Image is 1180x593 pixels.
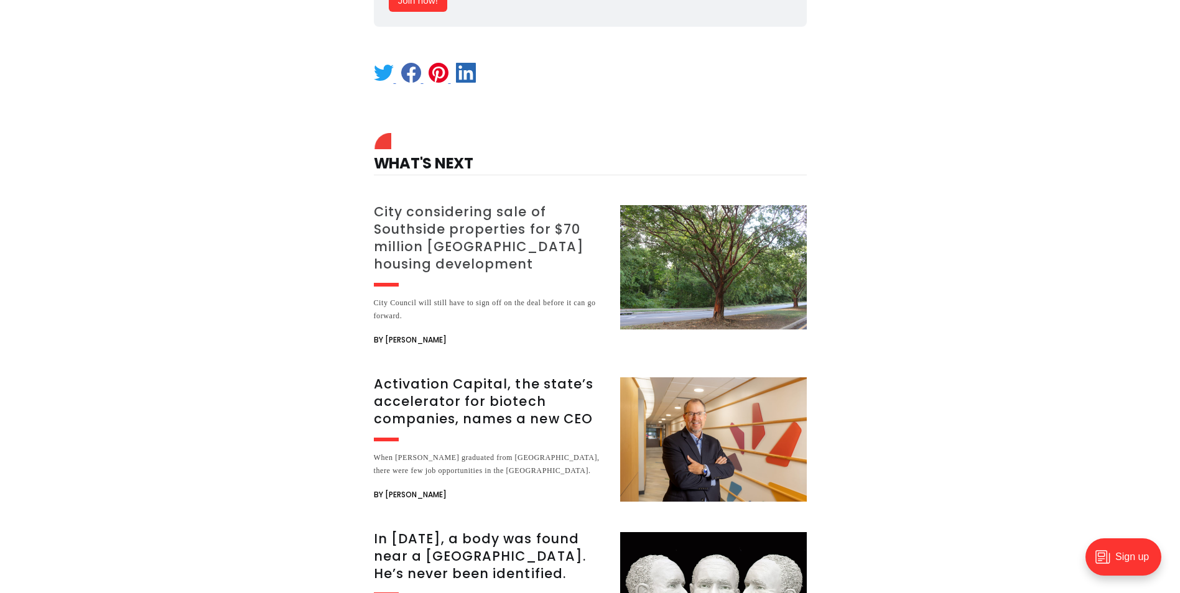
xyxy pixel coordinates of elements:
span: By [PERSON_NAME] [374,333,447,347]
h3: In [DATE], a body was found near a [GEOGRAPHIC_DATA]. He’s never been identified. [374,530,605,582]
img: City considering sale of Southside properties for $70 million Belmont Road housing development [620,205,807,329]
a: Activation Capital, the state’s accelerator for biotech companies, names a new CEO When [PERSON_N... [374,377,807,502]
a: City considering sale of Southside properties for $70 million [GEOGRAPHIC_DATA] housing developme... [374,205,807,347]
div: When [PERSON_NAME] graduated from [GEOGRAPHIC_DATA], there were few job opportunities in the [GEO... [374,451,605,477]
h3: City considering sale of Southside properties for $70 million [GEOGRAPHIC_DATA] housing development [374,203,605,273]
iframe: portal-trigger [1075,532,1180,593]
img: Activation Capital, the state’s accelerator for biotech companies, names a new CEO [620,377,807,502]
span: By [PERSON_NAME] [374,487,447,502]
div: City Council will still have to sign off on the deal before it can go forward. [374,296,605,323]
h3: Activation Capital, the state’s accelerator for biotech companies, names a new CEO [374,375,605,428]
h4: What's Next [374,136,807,175]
